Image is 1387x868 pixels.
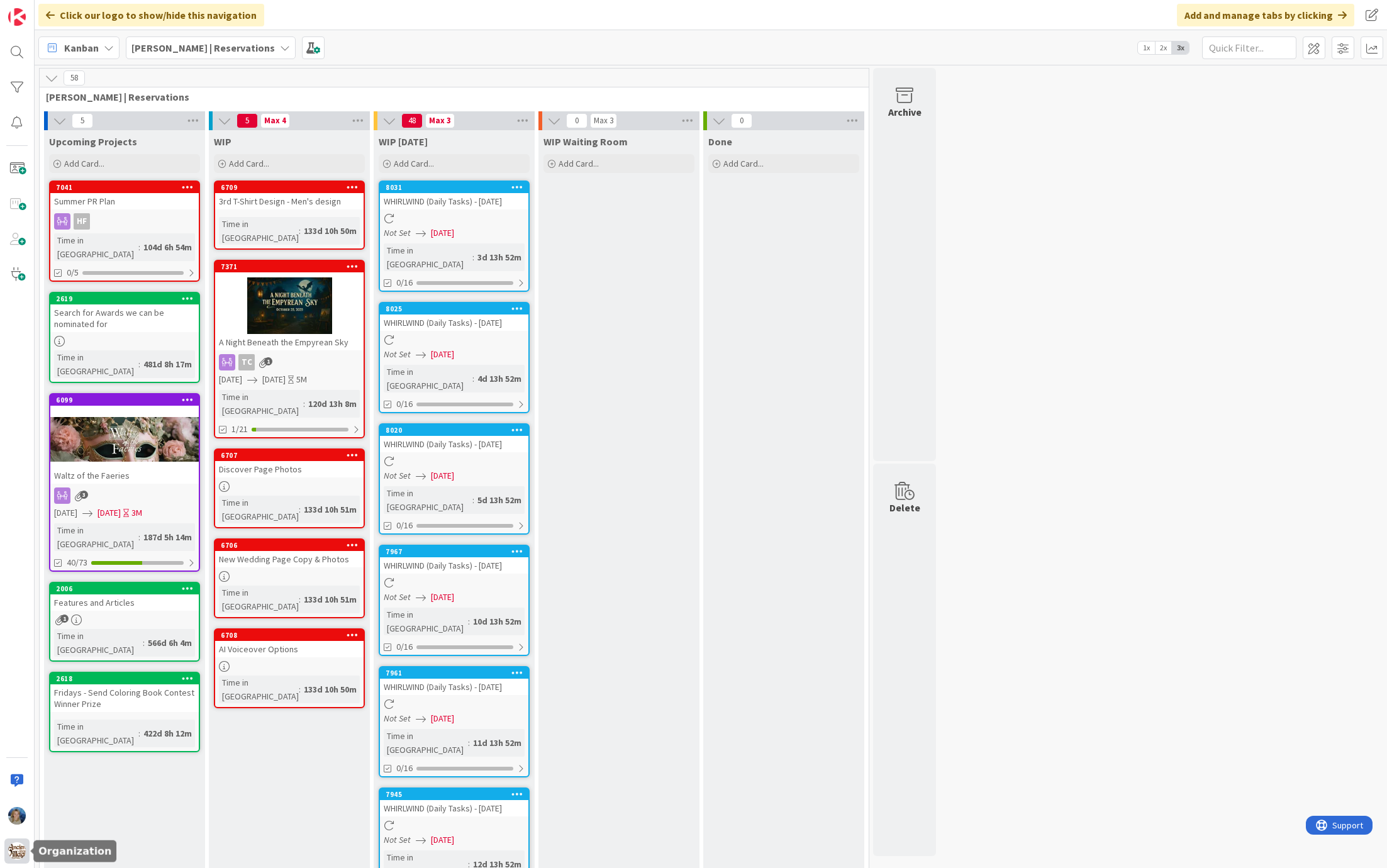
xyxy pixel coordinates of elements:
img: MA [8,807,26,825]
div: TC [215,354,364,370]
div: 2006Features and Articles [50,583,199,611]
div: 2618 [50,673,199,684]
span: [DATE] [431,348,454,361]
div: 187d 5h 14m [140,530,195,544]
a: 7967WHIRLWIND (Daily Tasks) - [DATE]Not Set[DATE]Time in [GEOGRAPHIC_DATA]:10d 13h 52m0/16 [379,545,530,656]
div: Time in [GEOGRAPHIC_DATA] [54,720,138,747]
div: 7967 [386,547,528,556]
div: Summer PR Plan [50,193,199,209]
span: [DATE] [431,712,454,725]
i: Not Set [384,834,411,845]
span: : [472,250,474,264]
input: Quick Filter... [1202,36,1296,59]
div: 7041Summer PR Plan [50,182,199,209]
div: 2619 [50,293,199,304]
div: Add and manage tabs by clicking [1177,4,1354,26]
div: 8020 [380,425,528,436]
div: Max 3 [594,118,613,124]
span: 0/5 [67,266,79,279]
span: : [143,636,145,650]
span: : [138,240,140,254]
div: 7041 [50,182,199,193]
div: 10d 13h 52m [470,615,525,628]
span: 1x [1138,42,1155,54]
div: 4d 13h 52m [474,372,525,386]
span: 1 [60,615,69,623]
div: Time in [GEOGRAPHIC_DATA] [54,523,138,551]
span: : [299,682,301,696]
div: Discover Page Photos [215,461,364,477]
div: 8020WHIRLWIND (Daily Tasks) - [DATE] [380,425,528,452]
span: 0/16 [396,640,413,654]
div: 6706 [215,540,364,551]
div: 8031WHIRLWIND (Daily Tasks) - [DATE] [380,182,528,209]
a: 67093rd T-Shirt Design - Men's designTime in [GEOGRAPHIC_DATA]:133d 10h 50m [214,181,365,250]
div: 2006 [56,584,199,593]
span: [DATE] [431,469,454,482]
span: 1 [264,357,272,365]
div: 7967 [380,546,528,557]
a: 6706New Wedding Page Copy & PhotosTime in [GEOGRAPHIC_DATA]:133d 10h 51m [214,538,365,618]
div: Time in [GEOGRAPHIC_DATA] [384,365,472,392]
span: WIP Today [379,135,428,148]
div: Time in [GEOGRAPHIC_DATA] [384,729,468,757]
div: New Wedding Page Copy & Photos [215,551,364,567]
div: Max 3 [429,118,451,124]
div: Features and Articles [50,594,199,611]
span: 1/21 [231,423,248,436]
div: A Night Beneath the Empyrean Sky [215,334,364,350]
span: Add Card... [229,158,269,169]
div: Waltz of the Faeries [50,467,199,484]
span: 0 [566,113,588,128]
span: 0/16 [396,519,413,532]
a: 7041Summer PR PlanHFTime in [GEOGRAPHIC_DATA]:104d 6h 54m0/5 [49,181,200,282]
div: 7371 [221,262,364,271]
div: 6709 [221,183,364,192]
div: 3rd T-Shirt Design - Men's design [215,193,364,209]
div: 6707 [215,450,364,461]
div: 8025 [386,304,528,313]
span: 5 [237,113,258,128]
span: Done [708,135,732,148]
div: 133d 10h 51m [301,593,360,606]
div: 2618 [56,674,199,683]
span: [DATE] [262,373,286,386]
span: 3x [1172,42,1189,54]
div: 566d 6h 4m [145,636,195,650]
div: 8025WHIRLWIND (Daily Tasks) - [DATE] [380,303,528,331]
div: 7041 [56,183,199,192]
h5: Organization [38,845,111,857]
div: 6707 [221,451,364,460]
div: 67093rd T-Shirt Design - Men's design [215,182,364,209]
img: avatar [8,842,26,860]
span: Kanban [64,40,99,55]
div: Archive [888,104,922,120]
span: : [472,372,474,386]
span: : [138,726,140,740]
span: Support [26,2,57,17]
span: : [468,736,470,750]
div: Fridays - Send Coloring Book Contest Winner Prize [50,684,199,712]
div: Time in [GEOGRAPHIC_DATA] [54,350,138,378]
div: 133d 10h 50m [301,224,360,238]
div: 6708 [221,631,364,640]
img: Visit kanbanzone.com [8,8,26,26]
div: Time in [GEOGRAPHIC_DATA] [384,486,472,514]
div: WHIRLWIND (Daily Tasks) - [DATE] [380,557,528,574]
div: 120d 13h 8m [305,397,360,411]
a: 2619Search for Awards we can be nominated forTime in [GEOGRAPHIC_DATA]:481d 8h 17m [49,292,200,383]
div: Time in [GEOGRAPHIC_DATA] [219,217,299,245]
div: 7945 [386,790,528,799]
span: 0/16 [396,762,413,775]
div: 2619Search for Awards we can be nominated for [50,293,199,332]
div: 6706 [221,541,364,550]
div: 481d 8h 17m [140,357,195,371]
span: : [472,493,474,507]
div: 7961 [386,669,528,677]
div: 6706New Wedding Page Copy & Photos [215,540,364,567]
div: Time in [GEOGRAPHIC_DATA] [54,233,138,261]
div: Delete [889,500,920,515]
i: Not Set [384,713,411,724]
span: [DATE] [431,591,454,604]
div: 8031 [386,183,528,192]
